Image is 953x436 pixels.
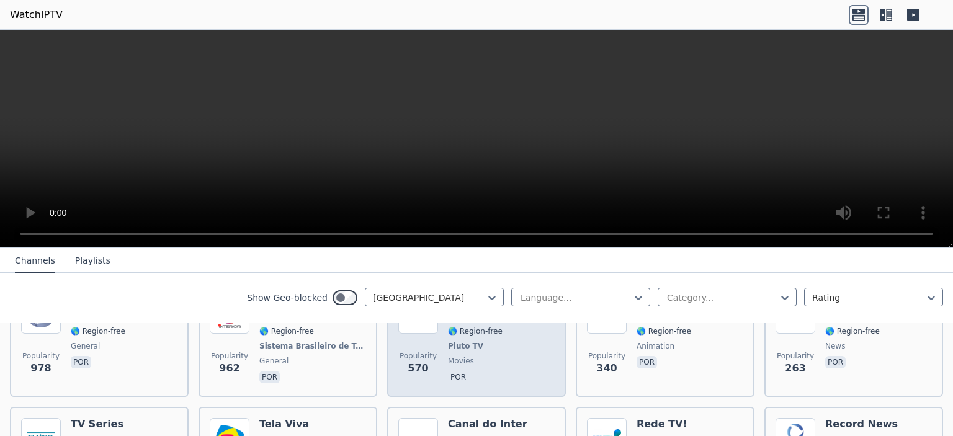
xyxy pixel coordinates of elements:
[259,356,289,366] span: general
[448,356,474,366] span: movies
[448,341,483,351] span: Pluto TV
[71,356,91,368] p: por
[825,341,845,351] span: news
[400,351,437,361] span: Popularity
[259,371,280,383] p: por
[259,341,364,351] span: Sistema Brasileiro de Televisão
[247,291,328,304] label: Show Geo-blocked
[75,249,110,273] button: Playlists
[637,326,691,336] span: 🌎 Region-free
[22,351,60,361] span: Popularity
[637,418,691,430] h6: Rede TV!
[637,356,657,368] p: por
[408,361,428,376] span: 570
[10,7,63,22] a: WatchIPTV
[448,418,527,430] h6: Canal do Inter
[448,326,503,336] span: 🌎 Region-free
[777,351,814,361] span: Popularity
[211,351,248,361] span: Popularity
[825,326,880,336] span: 🌎 Region-free
[596,361,617,376] span: 340
[219,361,239,376] span: 962
[588,351,625,361] span: Popularity
[825,418,898,430] h6: Record News
[825,356,846,368] p: por
[785,361,805,376] span: 263
[71,341,100,351] span: general
[448,371,468,383] p: por
[30,361,51,376] span: 978
[637,341,674,351] span: animation
[15,249,55,273] button: Channels
[259,418,343,430] h6: Tela Viva
[71,418,125,430] h6: TV Series
[259,326,314,336] span: 🌎 Region-free
[71,326,125,336] span: 🌎 Region-free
